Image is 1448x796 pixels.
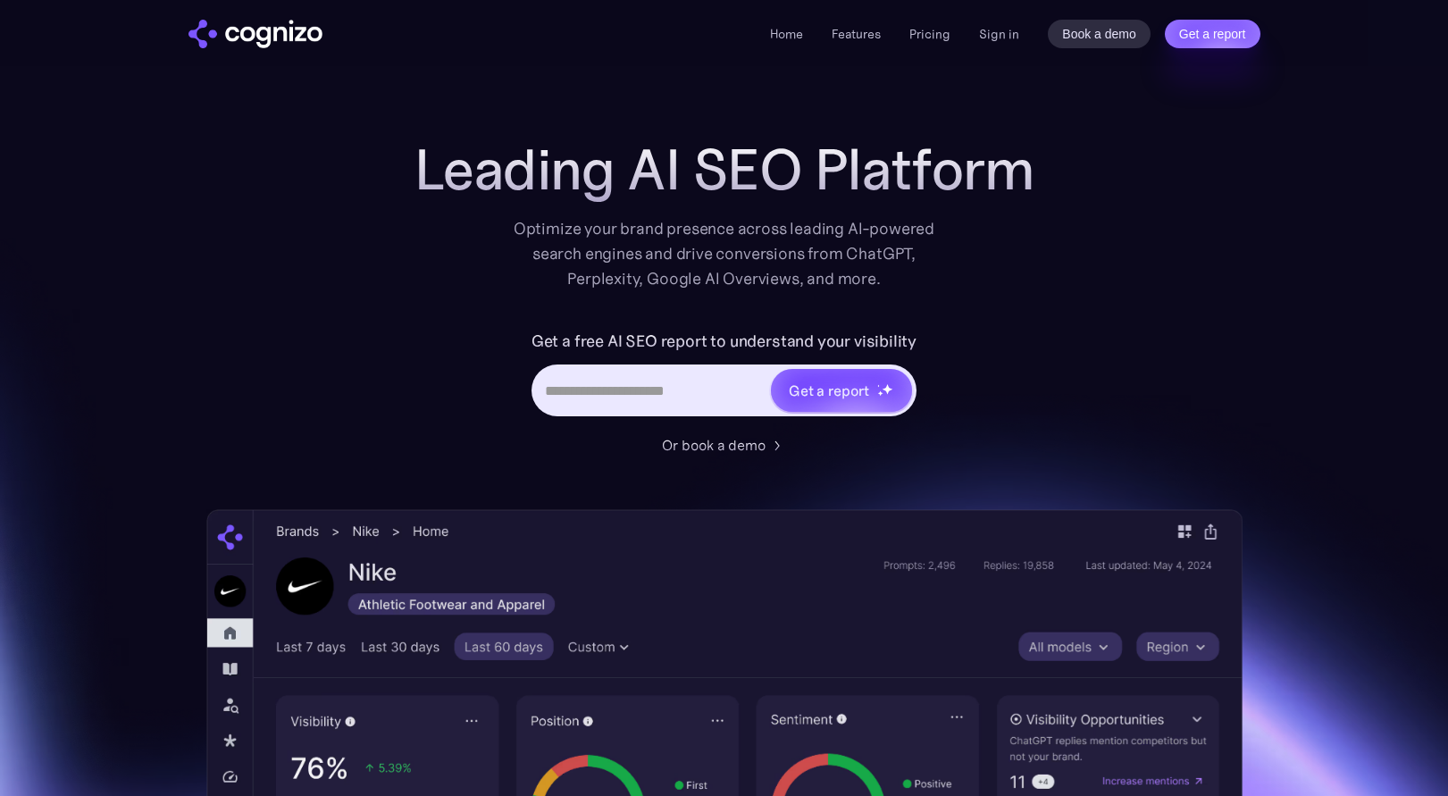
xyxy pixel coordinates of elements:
[662,434,766,456] div: Or book a demo
[505,216,944,291] div: Optimize your brand presence across leading AI-powered search engines and drive conversions from ...
[414,138,1034,202] h1: Leading AI SEO Platform
[1165,20,1260,48] a: Get a report
[877,390,883,397] img: star
[188,20,322,48] img: cognizo logo
[1048,20,1151,48] a: Book a demo
[789,380,869,401] div: Get a report
[882,383,893,395] img: star
[877,384,880,387] img: star
[662,434,787,456] a: Or book a demo
[770,26,803,42] a: Home
[188,20,322,48] a: home
[531,327,917,425] form: Hero URL Input Form
[909,26,950,42] a: Pricing
[531,327,917,356] label: Get a free AI SEO report to understand your visibility
[979,23,1019,45] a: Sign in
[832,26,881,42] a: Features
[769,367,914,414] a: Get a reportstarstarstar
